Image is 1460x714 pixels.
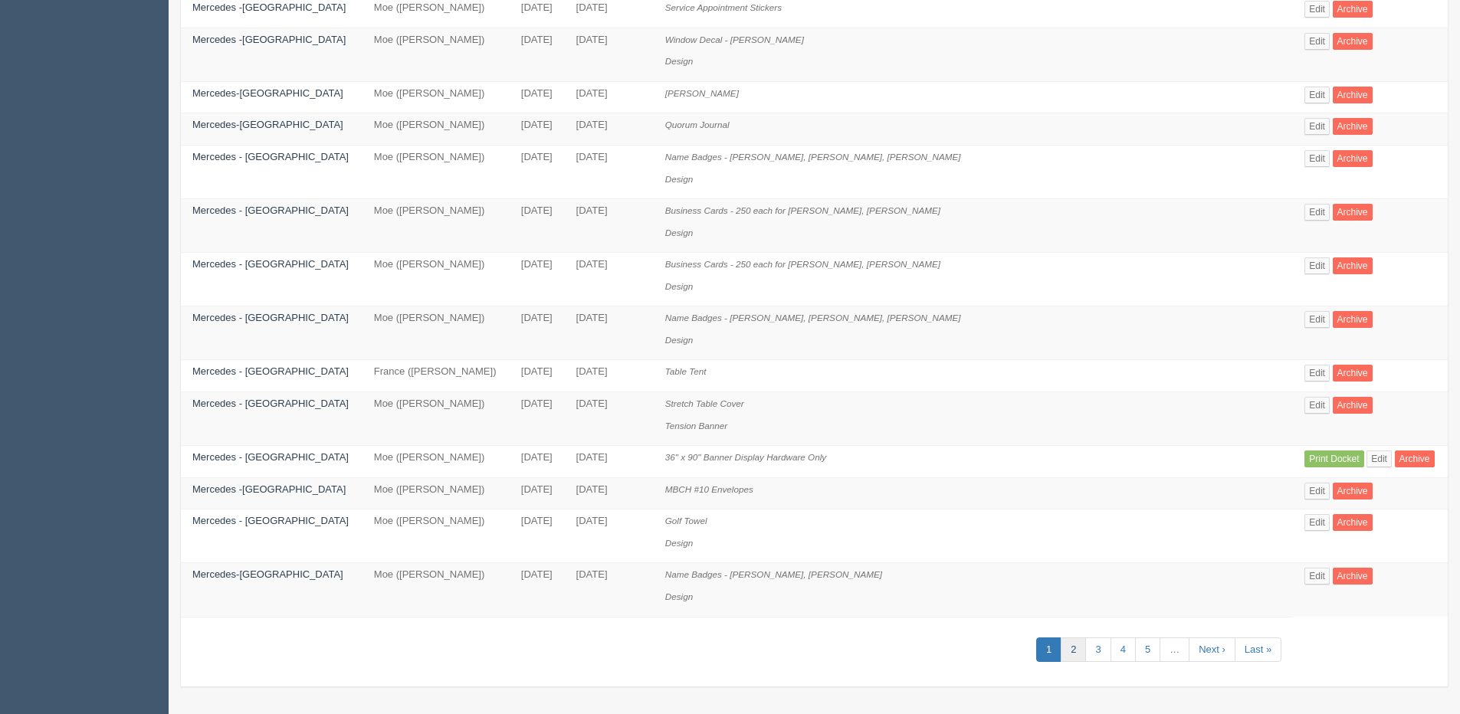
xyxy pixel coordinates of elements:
[1304,257,1330,274] a: Edit
[1304,568,1330,585] a: Edit
[1160,637,1189,663] a: …
[363,360,510,392] td: France ([PERSON_NAME])
[363,113,510,146] td: Moe ([PERSON_NAME])
[192,398,349,409] a: Mercedes - [GEOGRAPHIC_DATA]
[1395,450,1435,467] a: Archive
[1333,204,1373,221] a: Archive
[510,81,565,113] td: [DATE]
[192,258,349,270] a: Mercedes - [GEOGRAPHIC_DATA]
[565,509,654,563] td: [DATE]
[1304,514,1330,531] a: Edit
[510,253,565,306] td: [DATE]
[1333,311,1373,328] a: Archive
[192,87,343,99] a: Mercedes-[GEOGRAPHIC_DATA]
[565,563,654,617] td: [DATE]
[1304,204,1330,221] a: Edit
[510,360,565,392] td: [DATE]
[665,421,727,431] i: Tension Banner
[665,516,707,526] i: Golf Towel
[665,591,693,601] i: Design
[1333,568,1373,585] a: Archive
[665,313,961,323] i: Name Badges - [PERSON_NAME], [PERSON_NAME], [PERSON_NAME]
[665,538,693,548] i: Design
[665,56,693,66] i: Design
[1333,33,1373,50] a: Archive
[1333,397,1373,414] a: Archive
[565,199,654,253] td: [DATE]
[363,81,510,113] td: Moe ([PERSON_NAME])
[665,174,693,184] i: Design
[665,452,826,462] i: 36" x 90" Banner Display Hardware Only
[665,88,739,98] i: [PERSON_NAME]
[665,205,940,215] i: Business Cards - 250 each for [PERSON_NAME], [PERSON_NAME]
[192,365,349,377] a: Mercedes - [GEOGRAPHIC_DATA]
[363,145,510,198] td: Moe ([PERSON_NAME])
[192,2,346,13] a: Mercedes -[GEOGRAPHIC_DATA]
[1304,150,1330,167] a: Edit
[1333,257,1373,274] a: Archive
[1333,118,1373,135] a: Archive
[1304,87,1330,103] a: Edit
[510,199,565,253] td: [DATE]
[1189,637,1235,663] a: Next ›
[1333,365,1373,382] a: Archive
[1304,365,1330,382] a: Edit
[665,120,730,129] i: Quorum Journal
[1304,483,1330,499] a: Edit
[510,113,565,146] td: [DATE]
[510,509,565,563] td: [DATE]
[565,81,654,113] td: [DATE]
[510,145,565,198] td: [DATE]
[565,446,654,478] td: [DATE]
[363,509,510,563] td: Moe ([PERSON_NAME])
[510,306,565,360] td: [DATE]
[1036,637,1061,663] a: 1
[510,392,565,446] td: [DATE]
[510,446,565,478] td: [DATE]
[1333,1,1373,18] a: Archive
[192,515,349,526] a: Mercedes - [GEOGRAPHIC_DATA]
[565,145,654,198] td: [DATE]
[665,2,782,12] i: Service Appointment Stickers
[192,451,349,463] a: Mercedes - [GEOGRAPHIC_DATA]
[363,563,510,617] td: Moe ([PERSON_NAME])
[192,119,343,130] a: Mercedes-[GEOGRAPHIC_DATA]
[665,484,753,494] i: MBCH #10 Envelopes
[565,28,654,81] td: [DATE]
[1333,150,1373,167] a: Archive
[665,281,693,291] i: Design
[665,259,940,269] i: Business Cards - 250 each for [PERSON_NAME], [PERSON_NAME]
[363,392,510,446] td: Moe ([PERSON_NAME])
[363,253,510,306] td: Moe ([PERSON_NAME])
[192,312,349,323] a: Mercedes - [GEOGRAPHIC_DATA]
[665,569,882,579] i: Name Badges - [PERSON_NAME], [PERSON_NAME]
[565,477,654,509] td: [DATE]
[565,360,654,392] td: [DATE]
[665,228,693,237] i: Design
[1304,33,1330,50] a: Edit
[510,477,565,509] td: [DATE]
[1333,514,1373,531] a: Archive
[1061,637,1086,663] a: 2
[192,483,346,495] a: Mercedes -[GEOGRAPHIC_DATA]
[1235,637,1281,663] a: Last »
[192,151,349,162] a: Mercedes - [GEOGRAPHIC_DATA]
[665,152,961,162] i: Name Badges - [PERSON_NAME], [PERSON_NAME], [PERSON_NAME]
[565,253,654,306] td: [DATE]
[1135,637,1160,663] a: 5
[1304,1,1330,18] a: Edit
[192,568,343,580] a: Mercedes-[GEOGRAPHIC_DATA]
[1111,637,1136,663] a: 4
[565,113,654,146] td: [DATE]
[192,205,349,216] a: Mercedes - [GEOGRAPHIC_DATA]
[1304,397,1330,414] a: Edit
[565,306,654,360] td: [DATE]
[1085,637,1111,663] a: 3
[363,28,510,81] td: Moe ([PERSON_NAME])
[1304,118,1330,135] a: Edit
[665,34,804,44] i: Window Decal - [PERSON_NAME]
[192,34,346,45] a: Mercedes -[GEOGRAPHIC_DATA]
[665,398,744,408] i: Stretch Table Cover
[363,306,510,360] td: Moe ([PERSON_NAME])
[565,392,654,446] td: [DATE]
